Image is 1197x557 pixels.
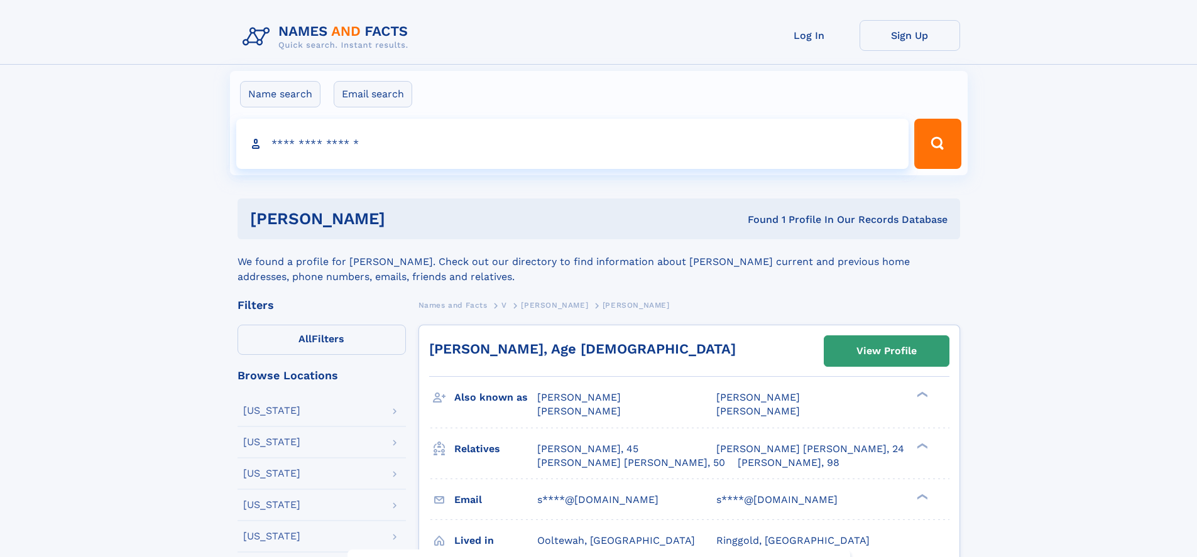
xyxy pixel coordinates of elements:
div: [US_STATE] [243,468,300,479]
a: [PERSON_NAME], 45 [537,442,638,456]
label: Email search [334,81,412,107]
div: We found a profile for [PERSON_NAME]. Check out our directory to find information about [PERSON_N... [238,239,960,284]
label: Name search [240,81,320,107]
a: Names and Facts [418,297,488,313]
a: Log In [759,20,860,51]
label: Filters [238,325,406,355]
span: [PERSON_NAME] [603,301,670,310]
img: Logo Names and Facts [238,20,418,54]
div: ❯ [914,441,929,450]
span: Ooltewah, [GEOGRAPHIC_DATA] [537,534,695,546]
h1: [PERSON_NAME] [250,211,567,227]
span: [PERSON_NAME] [716,405,800,417]
a: [PERSON_NAME] [PERSON_NAME], 24 [716,442,904,456]
div: Browse Locations [238,370,406,381]
span: All [298,333,312,345]
span: [PERSON_NAME] [716,391,800,403]
a: V [501,297,507,313]
div: [US_STATE] [243,437,300,447]
h3: Relatives [454,438,537,460]
h3: Lived in [454,530,537,551]
span: [PERSON_NAME] [537,405,621,417]
a: Sign Up [860,20,960,51]
span: [PERSON_NAME] [537,391,621,403]
a: View Profile [824,336,949,366]
div: [US_STATE] [243,500,300,510]
div: ❯ [914,492,929,500]
span: [PERSON_NAME] [521,301,588,310]
span: V [501,301,507,310]
div: ❯ [914,391,929,399]
input: search input [236,119,909,169]
div: Filters [238,300,406,311]
span: Ringgold, [GEOGRAPHIC_DATA] [716,534,870,546]
div: Found 1 Profile In Our Records Database [566,213,948,227]
div: View Profile [856,337,917,365]
a: [PERSON_NAME], Age [DEMOGRAPHIC_DATA] [429,341,736,357]
a: [PERSON_NAME] [521,297,588,313]
h3: Also known as [454,387,537,408]
div: [US_STATE] [243,406,300,416]
a: [PERSON_NAME], 98 [738,456,839,470]
button: Search Button [914,119,961,169]
div: [US_STATE] [243,531,300,541]
h3: Email [454,489,537,511]
a: [PERSON_NAME] [PERSON_NAME], 50 [537,456,725,470]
